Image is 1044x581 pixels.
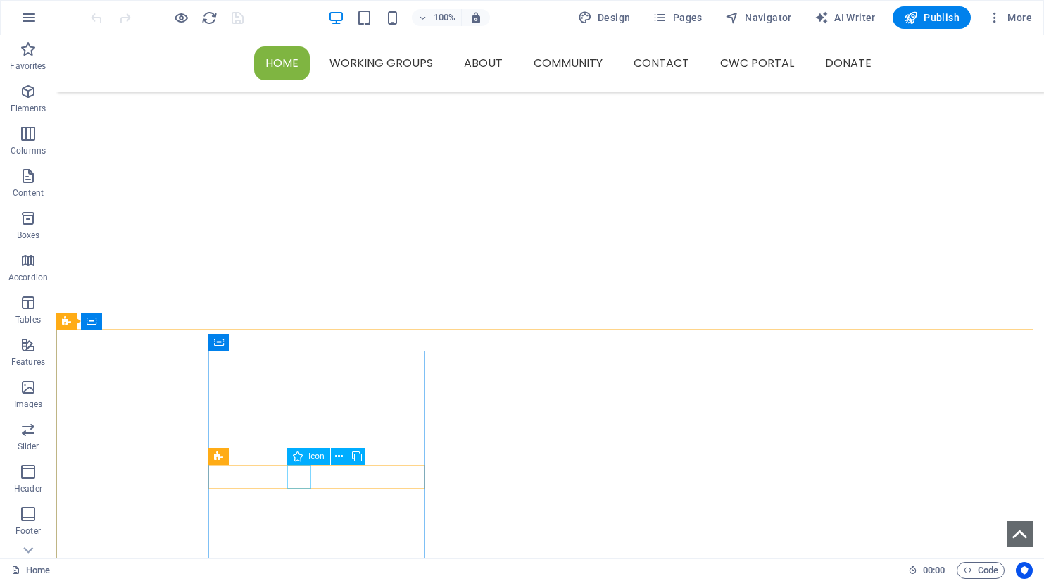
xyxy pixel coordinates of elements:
button: Code [957,562,1005,579]
button: Click here to leave preview mode and continue editing [172,9,189,26]
button: reload [201,9,218,26]
span: 00 00 [923,562,945,579]
div: Design (Ctrl+Alt+Y) [572,6,636,29]
p: Columns [11,145,46,156]
p: Slider [18,441,39,452]
span: Design [578,11,631,25]
button: AI Writer [809,6,881,29]
p: Header [14,483,42,494]
span: More [988,11,1032,25]
button: Pages [647,6,707,29]
p: Features [11,356,45,368]
span: Icon [308,452,325,461]
button: 100% [412,9,462,26]
span: AI Writer [815,11,876,25]
span: : [933,565,935,575]
button: Navigator [719,6,798,29]
p: Images [14,399,43,410]
p: Boxes [17,230,40,241]
i: Reload page [201,10,218,26]
p: Footer [15,525,41,537]
i: On resize automatically adjust zoom level to fit chosen device. [470,11,482,24]
h6: Session time [908,562,945,579]
span: Publish [904,11,960,25]
p: Tables [15,314,41,325]
p: Content [13,187,44,199]
a: Click to cancel selection. Double-click to open Pages [11,562,50,579]
button: Usercentrics [1016,562,1033,579]
p: Favorites [10,61,46,72]
span: Pages [653,11,702,25]
p: Accordion [8,272,48,283]
button: More [982,6,1038,29]
span: Code [963,562,998,579]
button: Design [572,6,636,29]
span: Navigator [725,11,792,25]
p: Elements [11,103,46,114]
h6: 100% [433,9,455,26]
button: Publish [893,6,971,29]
